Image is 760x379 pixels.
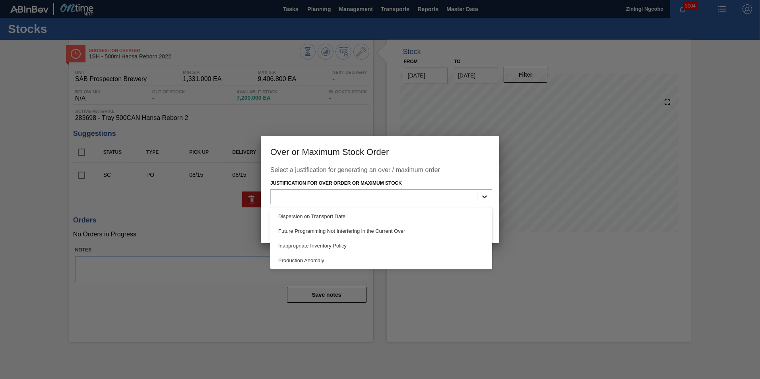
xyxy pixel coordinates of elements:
div: Future Programming Not Interfering in the Current Over [270,224,492,238]
label: Justification for Over Order or Maximum Stock [270,180,402,186]
div: Select a justification for generating an over / maximum order [270,166,490,178]
div: Dispersion on Transport Date [270,209,492,224]
h3: Over or Maximum Stock Order [261,136,499,166]
div: Inappropriate Inventory Policy [270,238,492,253]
